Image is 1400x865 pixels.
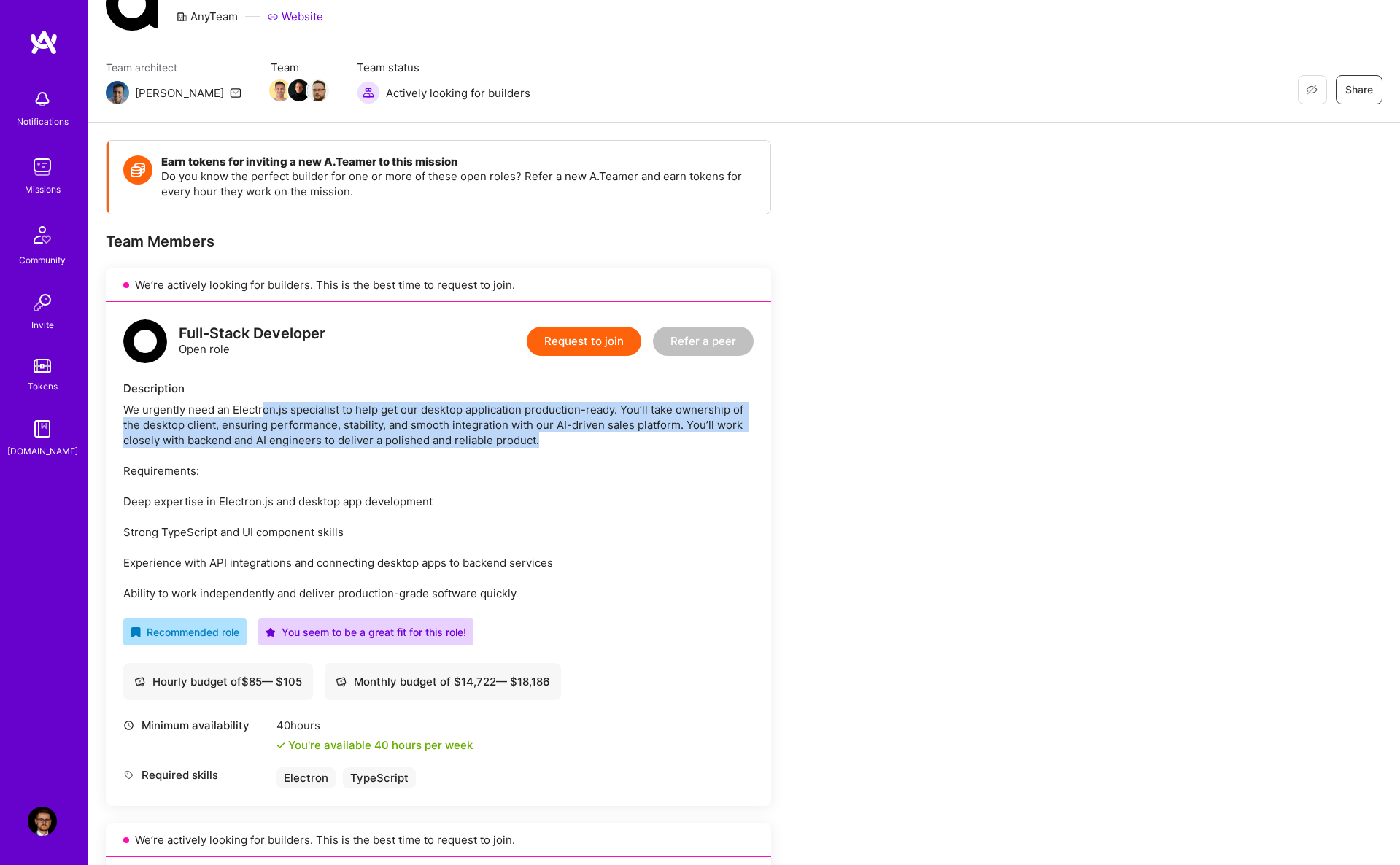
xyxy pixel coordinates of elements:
[336,676,347,687] i: icon Cash
[31,317,54,333] div: Invite
[161,168,756,199] p: Do you know the perfect builder for one or more of these open roles? Refer a new A.Teamer and ear...
[7,443,78,459] div: [DOMAIN_NAME]
[25,182,61,197] div: Missions
[28,288,57,317] img: Invite
[357,60,530,75] span: Team status
[123,155,152,185] img: Token icon
[28,414,57,443] img: guide book
[24,807,61,836] a: User Avatar
[276,767,336,788] div: Electron
[276,718,473,733] div: 40 hours
[19,252,66,268] div: Community
[267,9,323,24] a: Website
[134,674,302,689] div: Hourly budget of $ 85 — $ 105
[1345,82,1373,97] span: Share
[343,767,416,788] div: TypeScript
[28,85,57,114] img: bell
[134,676,145,687] i: icon Cash
[266,627,276,637] i: icon PurpleStar
[176,9,238,24] div: AnyTeam
[161,155,756,168] h4: Earn tokens for inviting a new A.Teamer to this mission
[288,79,310,101] img: Team Member Avatar
[123,402,754,601] div: We urgently need an Electron.js specialist to help get our desktop application production-ready. ...
[271,78,290,103] a: Team Member Avatar
[28,807,57,836] img: User Avatar
[336,674,550,689] div: Monthly budget of $ 14,722 — $ 18,186
[386,85,530,101] span: Actively looking for builders
[1336,75,1382,104] button: Share
[106,81,129,104] img: Team Architect
[290,78,309,103] a: Team Member Avatar
[307,79,329,101] img: Team Member Avatar
[266,624,466,640] div: You seem to be a great fit for this role!
[106,823,771,857] div: We’re actively looking for builders. This is the best time to request to join.
[179,326,325,357] div: Open role
[29,29,58,55] img: logo
[106,268,771,302] div: We’re actively looking for builders. This is the best time to request to join.
[653,327,754,356] button: Refer a peer
[123,769,134,780] i: icon Tag
[131,624,239,640] div: Recommended role
[123,720,134,731] i: icon Clock
[135,85,224,101] div: [PERSON_NAME]
[176,11,187,23] i: icon CompanyGray
[131,627,141,637] i: icon RecommendedBadge
[271,60,328,75] span: Team
[106,232,771,251] div: Team Members
[276,737,473,753] div: You're available 40 hours per week
[527,327,641,356] button: Request to join
[106,60,241,75] span: Team architect
[34,359,51,373] img: tokens
[17,114,69,129] div: Notifications
[357,81,380,104] img: Actively looking for builders
[179,326,325,341] div: Full-Stack Developer
[123,319,167,363] img: logo
[123,381,754,396] div: Description
[123,718,269,733] div: Minimum availability
[1306,84,1318,96] i: icon EyeClosed
[269,79,291,101] img: Team Member Avatar
[309,78,328,103] a: Team Member Avatar
[25,217,60,252] img: Community
[123,767,269,783] div: Required skills
[276,741,285,750] i: icon Check
[28,152,57,182] img: teamwork
[28,379,58,394] div: Tokens
[230,87,241,98] i: icon Mail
